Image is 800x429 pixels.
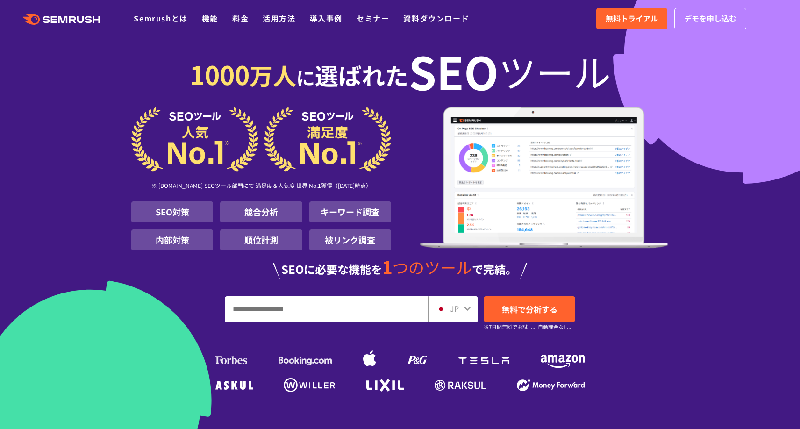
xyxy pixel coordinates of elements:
span: SEO [408,52,499,90]
a: 機能 [202,13,218,24]
a: 料金 [232,13,249,24]
span: 選ばれた [315,58,408,92]
a: 無料トライアル [596,8,667,29]
span: つのツール [393,256,472,279]
span: 無料トライアル [606,13,658,25]
span: 万人 [250,58,296,92]
input: URL、キーワードを入力してください [225,297,428,322]
span: ツール [499,52,611,90]
a: 導入事例 [310,13,343,24]
li: 内部対策 [131,229,213,250]
div: ※ [DOMAIN_NAME] SEOツール部門にて 満足度＆人気度 世界 No.1獲得（[DATE]時点） [131,172,391,201]
a: 活用方法 [263,13,295,24]
span: JP [450,303,459,314]
span: 1 [382,254,393,279]
li: 競合分析 [220,201,302,222]
small: ※7日間無料でお試し。自動課金なし。 [484,322,574,331]
a: セミナー [357,13,389,24]
li: SEO対策 [131,201,213,222]
li: キーワード調査 [309,201,391,222]
span: に [296,64,315,91]
div: SEOに必要な機能を [131,258,669,279]
span: デモを申し込む [684,13,736,25]
li: 順位計測 [220,229,302,250]
a: デモを申し込む [674,8,746,29]
a: Semrushとは [134,13,187,24]
span: 1000 [190,55,250,93]
a: 無料で分析する [484,296,575,322]
a: 資料ダウンロード [403,13,469,24]
span: で完結。 [472,261,517,277]
li: 被リンク調査 [309,229,391,250]
span: 無料で分析する [502,303,557,315]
